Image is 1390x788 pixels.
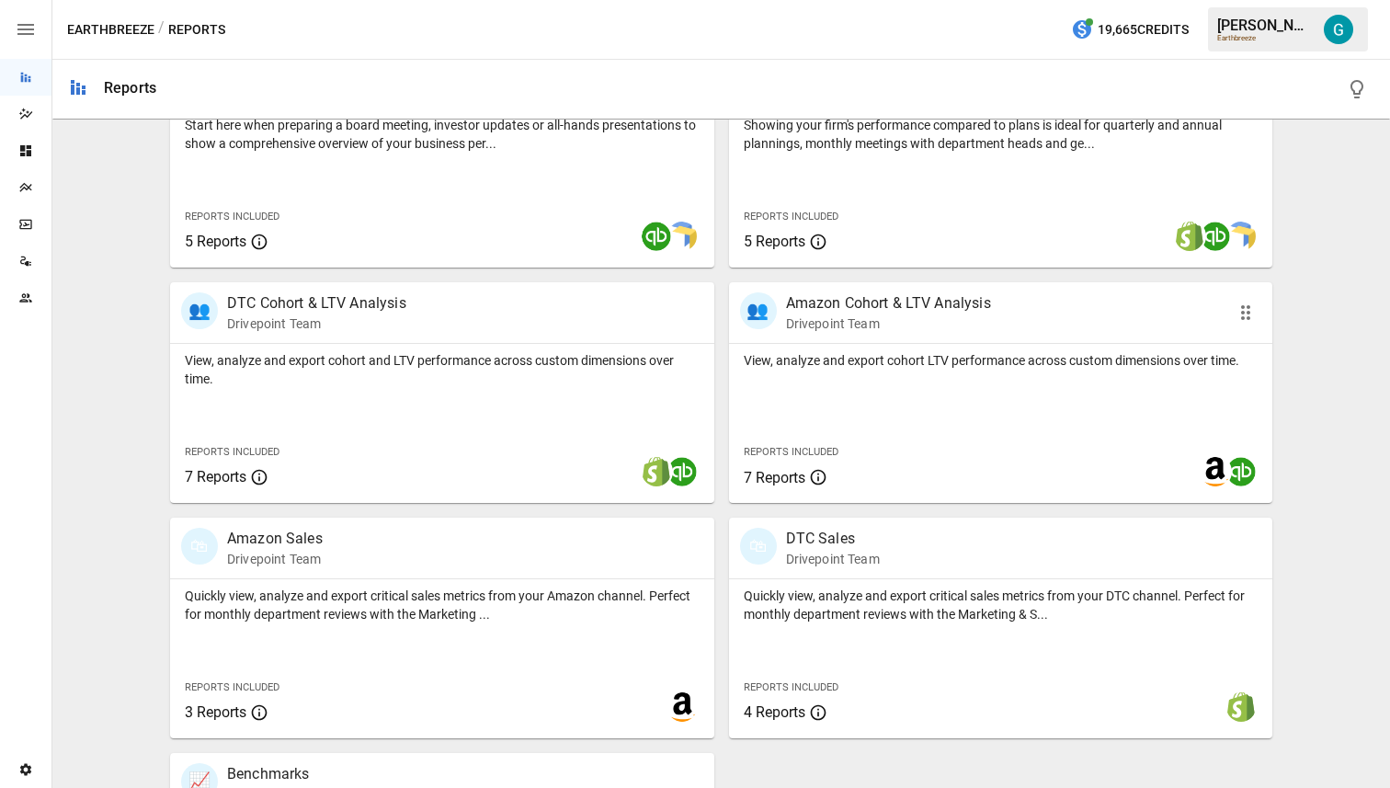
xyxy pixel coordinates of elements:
[740,292,777,329] div: 👥
[158,18,165,41] div: /
[181,292,218,329] div: 👥
[786,528,880,550] p: DTC Sales
[744,211,838,223] span: Reports Included
[1201,457,1230,486] img: amazon
[744,469,805,486] span: 7 Reports
[786,550,880,568] p: Drivepoint Team
[1217,17,1313,34] div: [PERSON_NAME]
[744,703,805,721] span: 4 Reports
[1226,457,1256,486] img: quickbooks
[104,79,156,97] div: Reports
[744,446,838,458] span: Reports Included
[185,703,246,721] span: 3 Reports
[185,351,700,388] p: View, analyze and export cohort and LTV performance across custom dimensions over time.
[744,116,1259,153] p: Showing your firm's performance compared to plans is ideal for quarterly and annual plannings, mo...
[185,468,246,485] span: 7 Reports
[1313,4,1364,55] button: Gavin Acres
[227,763,321,785] p: Benchmarks
[1201,222,1230,251] img: quickbooks
[744,681,838,693] span: Reports Included
[227,314,406,333] p: Drivepoint Team
[667,457,697,486] img: quickbooks
[227,528,323,550] p: Amazon Sales
[185,116,700,153] p: Start here when preparing a board meeting, investor updates or all-hands presentations to show a ...
[227,550,323,568] p: Drivepoint Team
[227,292,406,314] p: DTC Cohort & LTV Analysis
[185,587,700,623] p: Quickly view, analyze and export critical sales metrics from your Amazon channel. Perfect for mon...
[67,18,154,41] button: Earthbreeze
[744,587,1259,623] p: Quickly view, analyze and export critical sales metrics from your DTC channel. Perfect for monthl...
[1217,34,1313,42] div: Earthbreeze
[1226,222,1256,251] img: smart model
[642,457,671,486] img: shopify
[744,233,805,250] span: 5 Reports
[1098,18,1189,41] span: 19,665 Credits
[642,222,671,251] img: quickbooks
[667,692,697,722] img: amazon
[667,222,697,251] img: smart model
[185,446,279,458] span: Reports Included
[185,681,279,693] span: Reports Included
[1175,222,1204,251] img: shopify
[1226,692,1256,722] img: shopify
[744,351,1259,370] p: View, analyze and export cohort LTV performance across custom dimensions over time.
[185,211,279,223] span: Reports Included
[181,528,218,565] div: 🛍
[740,528,777,565] div: 🛍
[185,233,246,250] span: 5 Reports
[1324,15,1353,44] img: Gavin Acres
[786,314,991,333] p: Drivepoint Team
[786,292,991,314] p: Amazon Cohort & LTV Analysis
[1064,13,1196,47] button: 19,665Credits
